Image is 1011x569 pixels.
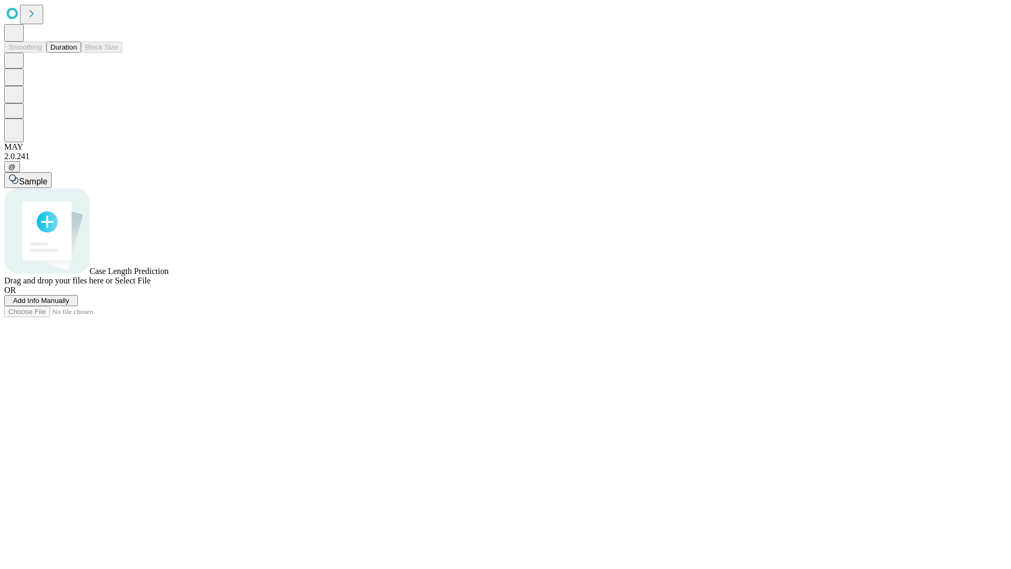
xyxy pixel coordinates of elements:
[4,295,78,306] button: Add Info Manually
[90,267,168,276] span: Case Length Prediction
[46,42,81,53] button: Duration
[115,276,151,285] span: Select File
[13,297,70,305] span: Add Info Manually
[4,161,20,172] button: @
[8,163,16,171] span: @
[4,42,46,53] button: Smoothing
[81,42,122,53] button: Block Size
[4,142,1007,152] div: MAY
[4,172,52,188] button: Sample
[19,177,47,186] span: Sample
[4,152,1007,161] div: 2.0.241
[4,276,113,285] span: Drag and drop your files here or
[4,286,16,295] span: OR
